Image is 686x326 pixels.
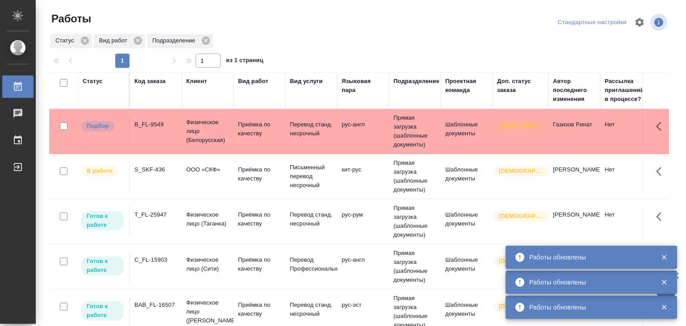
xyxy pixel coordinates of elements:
[290,301,333,318] p: Перевод станд. несрочный
[80,120,125,132] div: Можно подбирать исполнителей
[499,302,544,311] p: [DEMOGRAPHIC_DATA]
[553,77,596,104] div: Автор последнего изменения
[499,212,544,221] p: [DEMOGRAPHIC_DATA]
[134,120,177,129] div: B_FL-9549
[441,161,493,192] td: Шаблонные документы
[655,303,673,311] button: Закрыть
[238,77,268,86] div: Вид работ
[80,210,125,231] div: Исполнитель может приступить к работе
[87,302,118,320] p: Готов к работе
[290,77,323,86] div: Вид услуги
[441,206,493,237] td: Шаблонные документы
[600,116,652,147] td: Нет
[87,121,109,130] p: Подбор
[600,206,652,237] td: Нет
[389,199,441,244] td: Прямая загрузка (шаблонные документы)
[605,77,648,104] div: Рассылка приглашений в процессе?
[393,77,439,86] div: Подразделение
[441,251,493,282] td: Шаблонные документы
[134,301,177,309] div: BAB_FL-16507
[389,154,441,199] td: Прямая загрузка (шаблонные документы)
[87,212,118,230] p: Готов к работе
[499,257,544,266] p: [DEMOGRAPHIC_DATA]
[290,210,333,228] p: Перевод станд. несрочный
[655,278,673,286] button: Закрыть
[441,116,493,147] td: Шаблонные документы
[152,36,198,45] p: Подразделение
[290,120,333,138] p: Перевод станд. несрочный
[49,12,91,26] span: Работы
[238,165,281,183] p: Приёмка по качеству
[290,163,333,190] p: Письменный перевод несрочный
[497,77,544,95] div: Доп. статус заказа
[226,55,264,68] span: из 1 страниц
[651,116,672,137] button: Здесь прячутся важные кнопки
[651,161,672,182] button: Здесь прячутся важные кнопки
[389,109,441,154] td: Прямая загрузка (шаблонные документы)
[556,16,629,29] div: split button
[87,167,113,176] p: В работе
[529,278,647,287] div: Работы обновлены
[238,210,281,228] p: Приёмка по качеству
[337,206,389,237] td: рус-рум
[80,255,125,276] div: Исполнитель может приступить к работе
[186,165,229,174] p: ООО «СКФ»
[529,253,647,262] div: Работы обновлены
[186,210,229,228] p: Физическое лицо (Таганка)
[529,303,647,312] div: Работы обновлены
[389,244,441,289] td: Прямая загрузка (шаблонные документы)
[499,121,544,130] p: [DEMOGRAPHIC_DATA]
[600,161,652,192] td: Нет
[80,301,125,322] div: Исполнитель может приступить к работе
[134,165,177,174] div: S_SKF-436
[186,298,229,325] p: Физическое лицо ([PERSON_NAME])
[238,301,281,318] p: Приёмка по качеству
[238,255,281,273] p: Приёмка по качеству
[134,77,166,86] div: Код заказа
[50,34,92,48] div: Статус
[87,257,118,275] p: Готов к работе
[548,116,600,147] td: Газизов Ринат
[651,206,672,227] button: Здесь прячутся важные кнопки
[548,161,600,192] td: [PERSON_NAME]
[337,161,389,192] td: кит-рус
[290,255,333,273] p: Перевод Профессиональный
[134,210,177,219] div: T_FL-25947
[80,165,125,177] div: Исполнитель выполняет работу
[134,255,177,264] div: C_FL-15903
[147,34,213,48] div: Подразделение
[548,206,600,237] td: [PERSON_NAME]
[655,253,673,261] button: Закрыть
[83,77,103,86] div: Статус
[337,116,389,147] td: рус-англ
[186,77,207,86] div: Клиент
[650,14,669,31] span: Посмотреть информацию
[99,36,130,45] p: Вид работ
[499,167,544,176] p: [DEMOGRAPHIC_DATA]
[94,34,145,48] div: Вид работ
[342,77,385,95] div: Языковая пара
[629,12,650,33] span: Настроить таблицу
[238,120,281,138] p: Приёмка по качеству
[186,118,229,145] p: Физическое лицо (Белорусская)
[55,36,77,45] p: Статус
[186,255,229,273] p: Физическое лицо (Сити)
[445,77,488,95] div: Проектная команда
[337,251,389,282] td: рус-англ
